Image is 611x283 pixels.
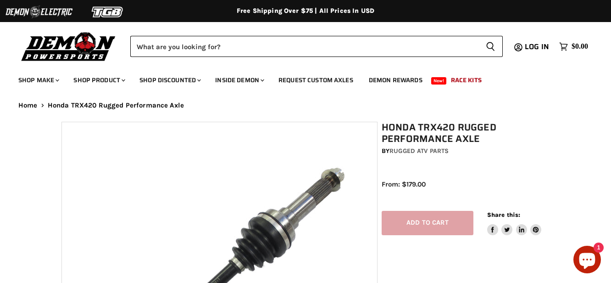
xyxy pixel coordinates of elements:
a: Shop Discounted [133,71,206,90]
a: Home [18,102,38,109]
div: by [382,146,554,156]
span: From: $179.00 [382,180,426,188]
a: Rugged ATV Parts [389,147,449,155]
img: Demon Electric Logo 2 [5,3,73,21]
a: Inside Demon [208,71,270,90]
inbox-online-store-chat: Shopify online store chat [571,246,604,276]
form: Product [130,36,503,57]
a: Shop Product [67,71,131,90]
a: Shop Make [11,71,65,90]
input: Search [130,36,478,57]
ul: Main menu [11,67,586,90]
button: Search [478,36,503,57]
a: Race Kits [444,71,489,90]
span: Log in [525,41,549,52]
img: TGB Logo 2 [73,3,142,21]
a: $0.00 [555,40,593,53]
h1: Honda TRX420 Rugged Performance Axle [382,122,554,145]
a: Demon Rewards [362,71,429,90]
span: Share this: [487,211,520,218]
a: Request Custom Axles [272,71,360,90]
span: Honda TRX420 Rugged Performance Axle [48,102,184,109]
span: New! [431,77,447,85]
img: Demon Powersports [18,30,119,62]
aside: Share this: [487,211,542,235]
a: Log in [521,43,555,51]
span: $0.00 [572,42,588,51]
